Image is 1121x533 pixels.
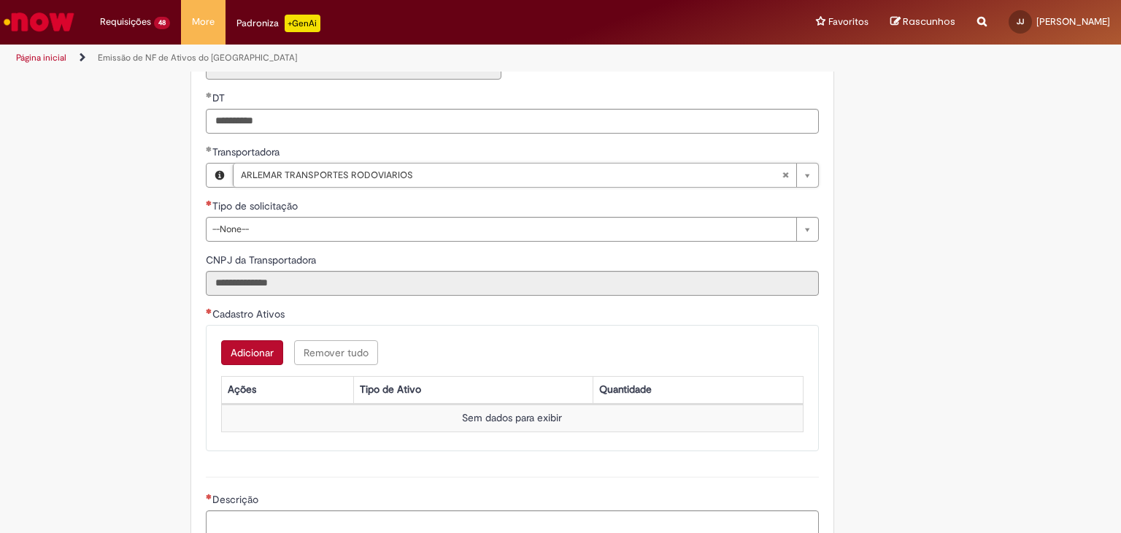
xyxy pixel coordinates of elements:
th: Tipo de Ativo [354,376,593,403]
span: Necessários [206,200,212,206]
input: DT [206,109,819,134]
button: Add a row for Cadastro Ativos [221,340,283,365]
ul: Trilhas de página [11,45,736,72]
th: Ações [221,376,353,403]
p: +GenAi [285,15,320,32]
span: Necessários [206,308,212,314]
button: Transportadora, Visualizar este registro ARLEMAR TRANSPORTES RODOVIARIOS [207,164,233,187]
span: Descrição [212,493,261,506]
span: Obrigatório Preenchido [206,146,212,152]
td: Sem dados para exibir [221,404,803,432]
input: CNPJ da Transportadora [206,271,819,296]
span: Requisições [100,15,151,29]
a: Rascunhos [890,15,955,29]
img: ServiceNow [1,7,77,37]
span: Somente leitura - DT [212,91,228,104]
span: Somente leitura - CNPJ da Transportadora [206,253,319,266]
span: 48 [154,17,170,29]
a: Página inicial [16,52,66,64]
span: Necessários - Transportadora [212,145,282,158]
span: JJ [1017,17,1024,26]
a: Emissão de NF de Ativos do [GEOGRAPHIC_DATA] [98,52,297,64]
span: Cadastro Ativos [212,307,288,321]
span: ARLEMAR TRANSPORTES RODOVIARIOS [241,164,782,187]
span: Tipo de solicitação [212,199,301,212]
span: More [192,15,215,29]
th: Quantidade [593,376,803,403]
abbr: Limpar campo Transportadora [774,164,796,187]
span: Obrigatório Preenchido [206,92,212,98]
span: Necessários [206,494,212,499]
span: [PERSON_NAME] [1036,15,1110,28]
div: Padroniza [236,15,320,32]
a: ARLEMAR TRANSPORTES RODOVIARIOSLimpar campo Transportadora [233,164,818,187]
span: Rascunhos [903,15,955,28]
span: --None-- [212,218,789,241]
span: Favoritos [828,15,868,29]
